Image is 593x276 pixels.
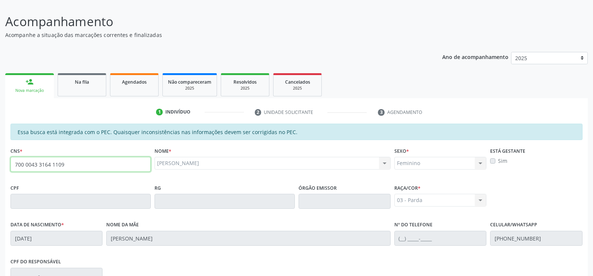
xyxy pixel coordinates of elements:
[168,79,211,85] span: Não compareceram
[490,145,525,157] label: Está gestante
[5,12,413,31] p: Acompanhamento
[25,78,34,86] div: person_add
[10,145,22,157] label: CNS
[122,79,147,85] span: Agendados
[394,145,409,157] label: Sexo
[10,231,103,246] input: __/__/____
[394,182,421,194] label: Raça/cor
[10,124,583,140] div: Essa busca está integrada com o PEC. Quaisquer inconsistências nas informações devem ser corrigid...
[10,256,61,268] label: CPF do responsável
[10,219,64,231] label: Data de nascimento
[155,182,161,194] label: RG
[394,219,432,231] label: Nº do Telefone
[442,52,508,61] p: Ano de acompanhamento
[5,31,413,39] p: Acompanhe a situação das marcações correntes e finalizadas
[168,86,211,91] div: 2025
[490,231,582,246] input: (__) _____-_____
[75,79,89,85] span: Na fila
[394,231,486,246] input: (__) _____-_____
[106,219,139,231] label: Nome da mãe
[10,88,49,93] div: Nova marcação
[156,109,163,115] div: 1
[10,182,19,194] label: CPF
[226,86,264,91] div: 2025
[498,157,507,165] label: Sim
[233,79,257,85] span: Resolvidos
[299,182,337,194] label: Órgão emissor
[490,219,537,231] label: Celular/WhatsApp
[279,86,316,91] div: 2025
[285,79,310,85] span: Cancelados
[155,145,171,157] label: Nome
[165,109,190,115] div: Indivíduo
